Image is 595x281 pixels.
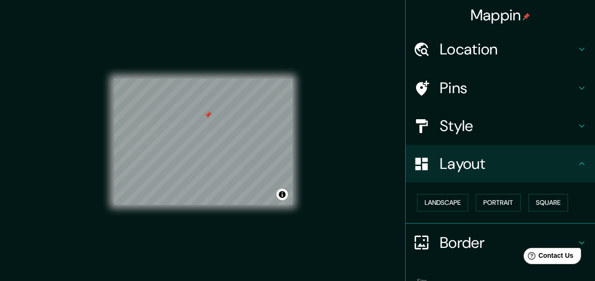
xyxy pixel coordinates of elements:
h4: Style [440,116,576,135]
button: Square [528,194,568,211]
button: Toggle attribution [276,189,288,200]
div: Pins [406,69,595,107]
h4: Mappin [471,6,531,25]
h4: Location [440,40,576,59]
img: pin-icon.png [523,13,530,20]
div: Style [406,107,595,145]
div: Border [406,224,595,262]
h4: Border [440,233,576,252]
h4: Layout [440,154,576,173]
iframe: Help widget launcher [511,244,585,271]
canvas: Map [114,79,293,205]
button: Landscape [417,194,468,211]
button: Portrait [476,194,521,211]
div: Location [406,30,595,68]
div: Layout [406,145,595,183]
h4: Pins [440,79,576,97]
